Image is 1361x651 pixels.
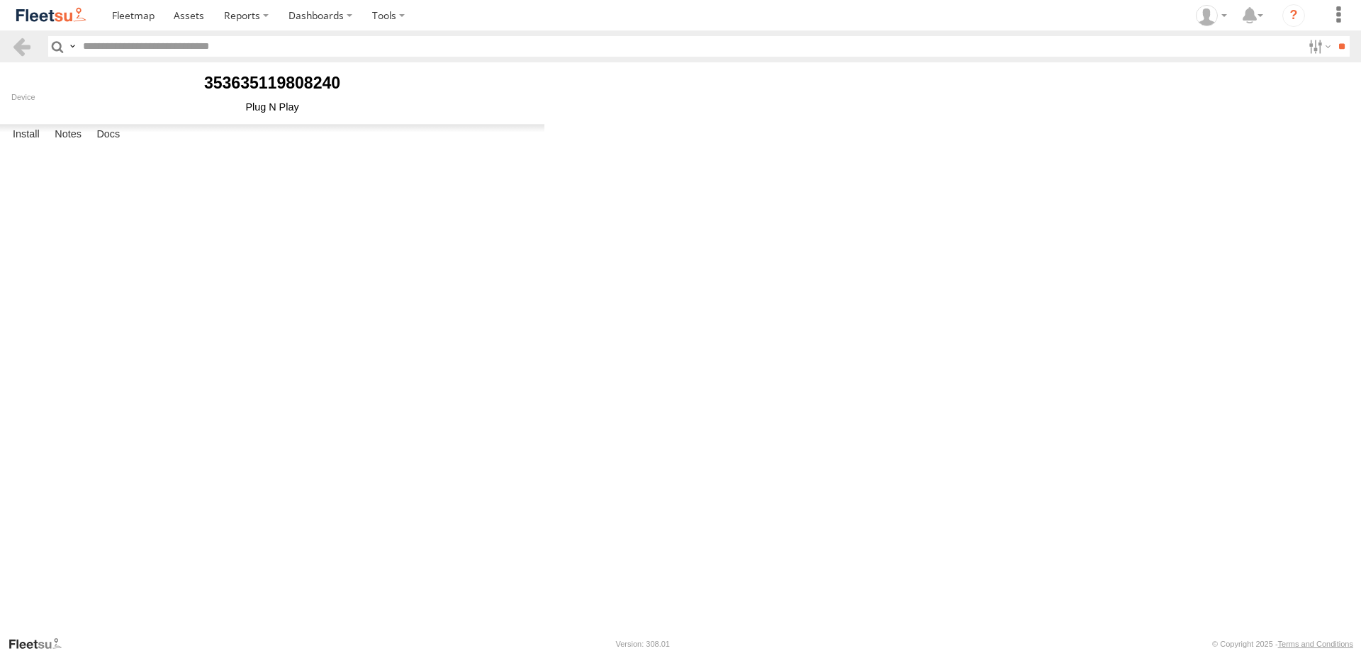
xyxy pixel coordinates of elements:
[11,101,533,113] div: Plug N Play
[204,74,340,92] b: 353635119808240
[14,6,88,25] img: fleetsu-logo-horizontal.svg
[1282,4,1305,27] i: ?
[11,36,32,57] a: Back to previous Page
[1303,36,1333,57] label: Search Filter Options
[6,125,47,145] label: Install
[1278,640,1353,648] a: Terms and Conditions
[8,637,73,651] a: Visit our Website
[47,125,89,145] label: Notes
[67,36,78,57] label: Search Query
[1212,640,1353,648] div: © Copyright 2025 -
[11,93,533,101] div: Device
[89,125,127,145] label: Docs
[1191,5,1232,26] div: Muhammad Babar Raza
[616,640,670,648] div: Version: 308.01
